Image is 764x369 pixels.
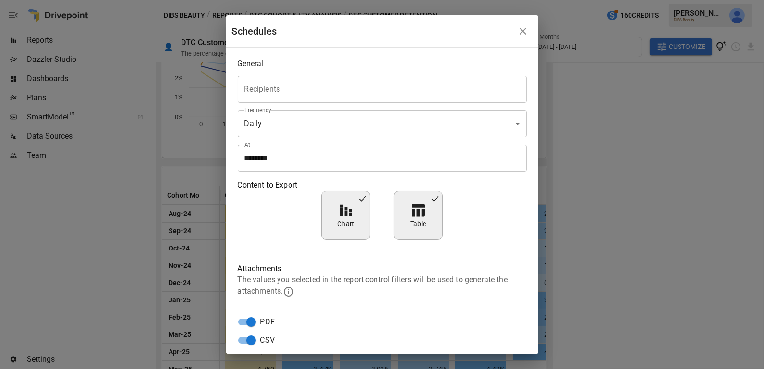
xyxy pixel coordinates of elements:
[260,334,275,346] span: CSV
[337,219,354,228] p: Chart
[238,274,527,298] p: The values you selected in the report control filters will be used to generate the attachments.
[238,179,527,191] p: Content to Export
[244,106,271,114] label: Frequency
[410,219,426,228] p: Table
[232,24,513,39] div: Schedules
[238,110,527,137] div: Daily
[244,141,250,149] label: At
[238,264,282,273] label: Attachments
[260,316,275,328] span: PDF
[238,59,527,68] div: General
[238,145,520,172] input: Choose time, selected time is 8:09 PM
